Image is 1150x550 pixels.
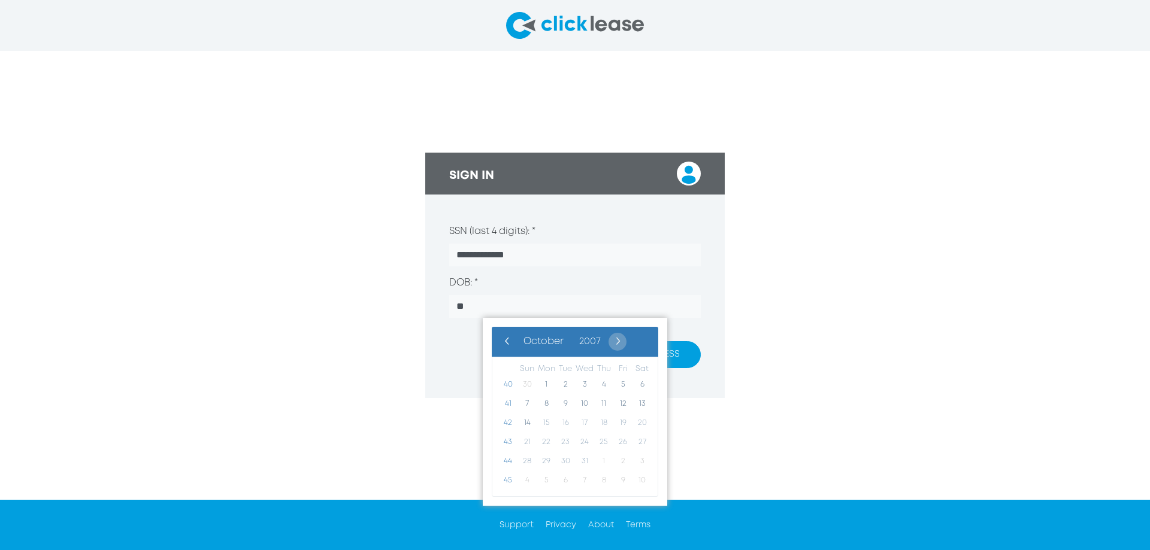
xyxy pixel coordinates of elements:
span: 7 [575,471,594,490]
span: 10 [632,471,652,490]
span: 22 [537,433,556,452]
th: weekday [537,363,556,375]
span: 8 [594,471,613,490]
span: 19 [613,414,632,433]
th: weekday [517,363,537,375]
span: 16 [556,414,575,433]
span: 44 [498,452,517,471]
img: login user [677,162,701,186]
a: Support [500,521,534,528]
span: 6 [556,471,575,490]
span: 23 [556,433,575,452]
span: 9 [613,471,632,490]
span: 13 [632,394,652,414]
span: 29 [537,452,556,471]
span: 4 [594,375,613,394]
span: 14 [517,414,537,433]
span: 26 [613,433,632,452]
span: 1 [594,452,613,471]
span: 45 [498,471,517,490]
button: ‹ [498,333,516,351]
a: Terms [626,521,650,528]
a: About [588,521,614,528]
span: 3 [575,375,594,394]
label: SSN (last 4 digits): * [449,224,535,239]
span: 10 [575,394,594,414]
span: 41 [498,394,517,414]
span: 2 [556,375,575,394]
span: 30 [517,375,537,394]
th: weekday [556,363,575,375]
span: 28 [517,452,537,471]
span: 11 [594,394,613,414]
button: 2007 [571,333,609,351]
span: 4 [517,471,537,490]
span: 30 [556,452,575,471]
a: Privacy [546,521,576,528]
th: weekday [575,363,594,375]
th: weekday [632,363,652,375]
span: 9 [556,394,575,414]
bs-datepicker-container: calendar [483,318,667,506]
span: 27 [632,433,652,452]
span: 20 [632,414,652,433]
label: DOB: * [449,276,478,290]
h3: SIGN IN [449,169,494,183]
span: 40 [498,375,517,394]
span: 6 [632,375,652,394]
span: 2007 [579,337,601,346]
img: clicklease logo [506,12,644,39]
span: 2 [613,452,632,471]
span: 15 [537,414,556,433]
th: weekday [613,363,632,375]
span: 21 [517,433,537,452]
span: 1 [537,375,556,394]
span: 43 [498,433,517,452]
button: October [516,333,571,351]
span: 5 [537,471,556,490]
bs-datepicker-navigation-view: ​ ​ ​ [498,335,627,344]
span: 7 [517,394,537,414]
span: 18 [594,414,613,433]
span: 31 [575,452,594,471]
th: weekday [594,363,613,375]
span: 25 [594,433,613,452]
span: 12 [613,394,632,414]
span: October [523,337,564,346]
span: 17 [575,414,594,433]
span: 42 [498,414,517,433]
span: 24 [575,433,594,452]
span: 8 [537,394,556,414]
span: 5 [613,375,632,394]
span: 3 [632,452,652,471]
span: › [609,333,627,351]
